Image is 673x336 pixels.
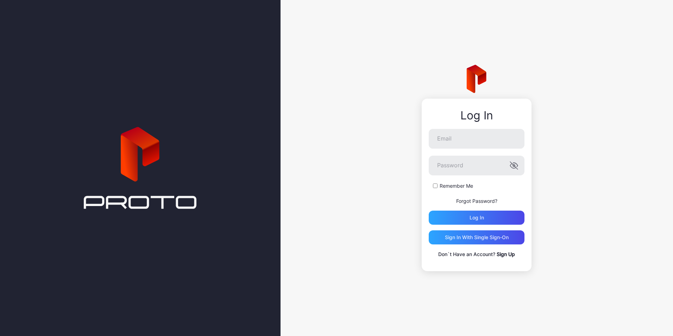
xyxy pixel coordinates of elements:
[429,109,524,122] div: Log In
[440,182,473,189] label: Remember Me
[429,250,524,259] p: Don`t Have an Account?
[456,198,497,204] a: Forgot Password?
[429,129,524,149] input: Email
[497,251,515,257] a: Sign Up
[429,211,524,225] button: Log in
[470,215,484,220] div: Log in
[510,161,518,170] button: Password
[429,230,524,244] button: Sign in With Single Sign-On
[445,235,509,240] div: Sign in With Single Sign-On
[429,156,524,175] input: Password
